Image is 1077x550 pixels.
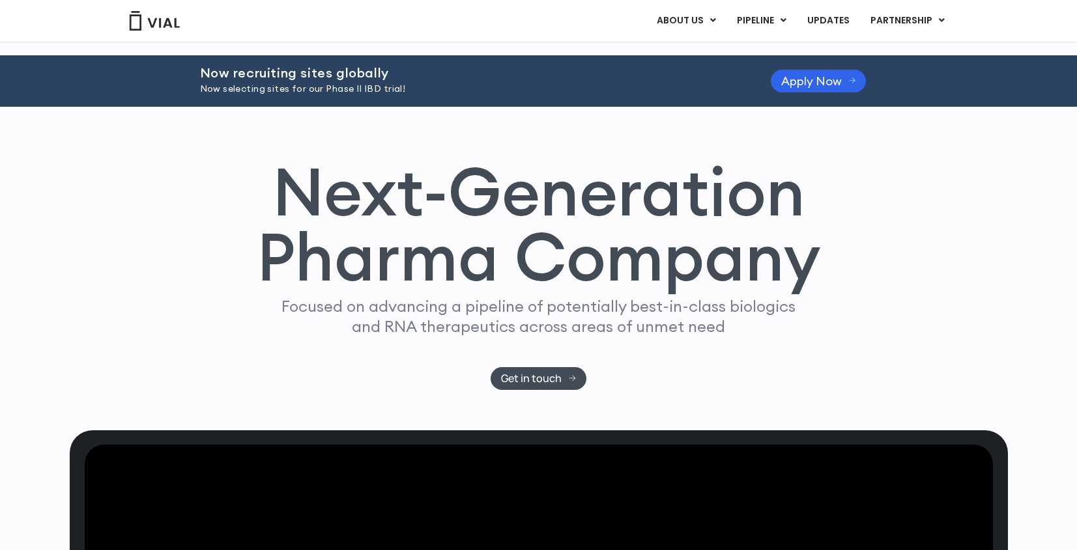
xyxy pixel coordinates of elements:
[797,10,859,32] a: UPDATES
[128,11,180,31] img: Vial Logo
[771,70,867,92] a: Apply Now
[860,10,955,32] a: PARTNERSHIPMenu Toggle
[726,10,796,32] a: PIPELINEMenu Toggle
[200,66,738,80] h2: Now recruiting sites globally
[646,10,726,32] a: ABOUT USMenu Toggle
[276,296,801,337] p: Focused on advancing a pipeline of potentially best-in-class biologics and RNA therapeutics acros...
[491,367,586,390] a: Get in touch
[257,159,821,290] h1: Next-Generation Pharma Company
[501,374,562,383] span: Get in touch
[781,76,842,86] span: Apply Now
[200,82,738,96] p: Now selecting sites for our Phase II IBD trial!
